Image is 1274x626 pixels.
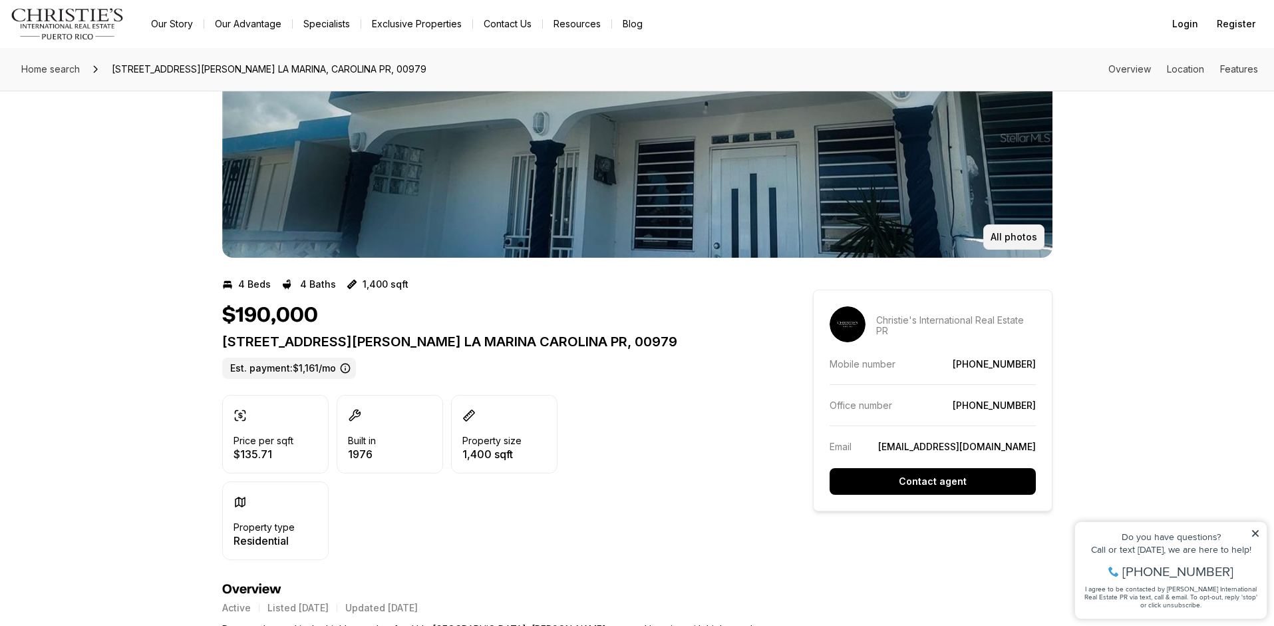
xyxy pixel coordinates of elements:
[222,581,765,597] h4: Overview
[899,476,967,487] p: Contact agent
[361,15,472,33] a: Exclusive Properties
[543,15,611,33] a: Resources
[830,400,892,411] p: Office number
[953,358,1036,370] a: [PHONE_NUMBER]
[222,18,1052,258] li: 1 of 1
[1172,19,1198,29] span: Login
[983,224,1044,250] button: All photos
[830,468,1036,495] button: Contact agent
[1164,11,1206,37] button: Login
[462,436,522,446] p: Property size
[1167,63,1204,75] a: Skip to: Location
[1108,63,1151,75] a: Skip to: Overview
[830,441,852,452] p: Email
[11,8,124,40] img: logo
[222,358,356,379] label: Est. payment: $1,161/mo
[16,59,85,80] a: Home search
[473,15,542,33] button: Contact Us
[106,59,432,80] span: [STREET_ADDRESS][PERSON_NAME] LA MARINA, CAROLINA PR, 00979
[234,436,293,446] p: Price per sqft
[17,82,190,107] span: I agree to be contacted by [PERSON_NAME] International Real Estate PR via text, call & email. To ...
[234,449,293,460] p: $135.71
[300,279,336,290] p: 4 Baths
[1108,64,1258,75] nav: Page section menu
[1209,11,1263,37] button: Register
[462,449,522,460] p: 1,400 sqft
[345,603,418,613] p: Updated [DATE]
[21,63,80,75] span: Home search
[55,63,166,76] span: [PHONE_NUMBER]
[222,603,251,613] p: Active
[204,15,292,33] a: Our Advantage
[281,274,336,295] button: 4 Baths
[234,522,295,533] p: Property type
[234,535,295,546] p: Residential
[953,400,1036,411] a: [PHONE_NUMBER]
[267,603,329,613] p: Listed [DATE]
[222,18,1052,258] button: View image gallery
[140,15,204,33] a: Our Story
[612,15,653,33] a: Blog
[348,449,376,460] p: 1976
[14,30,192,39] div: Do you have questions?
[238,279,271,290] p: 4 Beds
[363,279,408,290] p: 1,400 sqft
[222,334,765,350] p: [STREET_ADDRESS][PERSON_NAME] LA MARINA CAROLINA PR, 00979
[830,358,895,370] p: Mobile number
[878,441,1036,452] a: [EMAIL_ADDRESS][DOMAIN_NAME]
[991,232,1037,242] p: All photos
[14,43,192,52] div: Call or text [DATE], we are here to help!
[293,15,361,33] a: Specialists
[1217,19,1255,29] span: Register
[348,436,376,446] p: Built in
[222,18,1052,258] div: Listing Photos
[1220,63,1258,75] a: Skip to: Features
[876,315,1036,336] p: Christie's International Real Estate PR
[222,303,318,328] h1: $190,000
